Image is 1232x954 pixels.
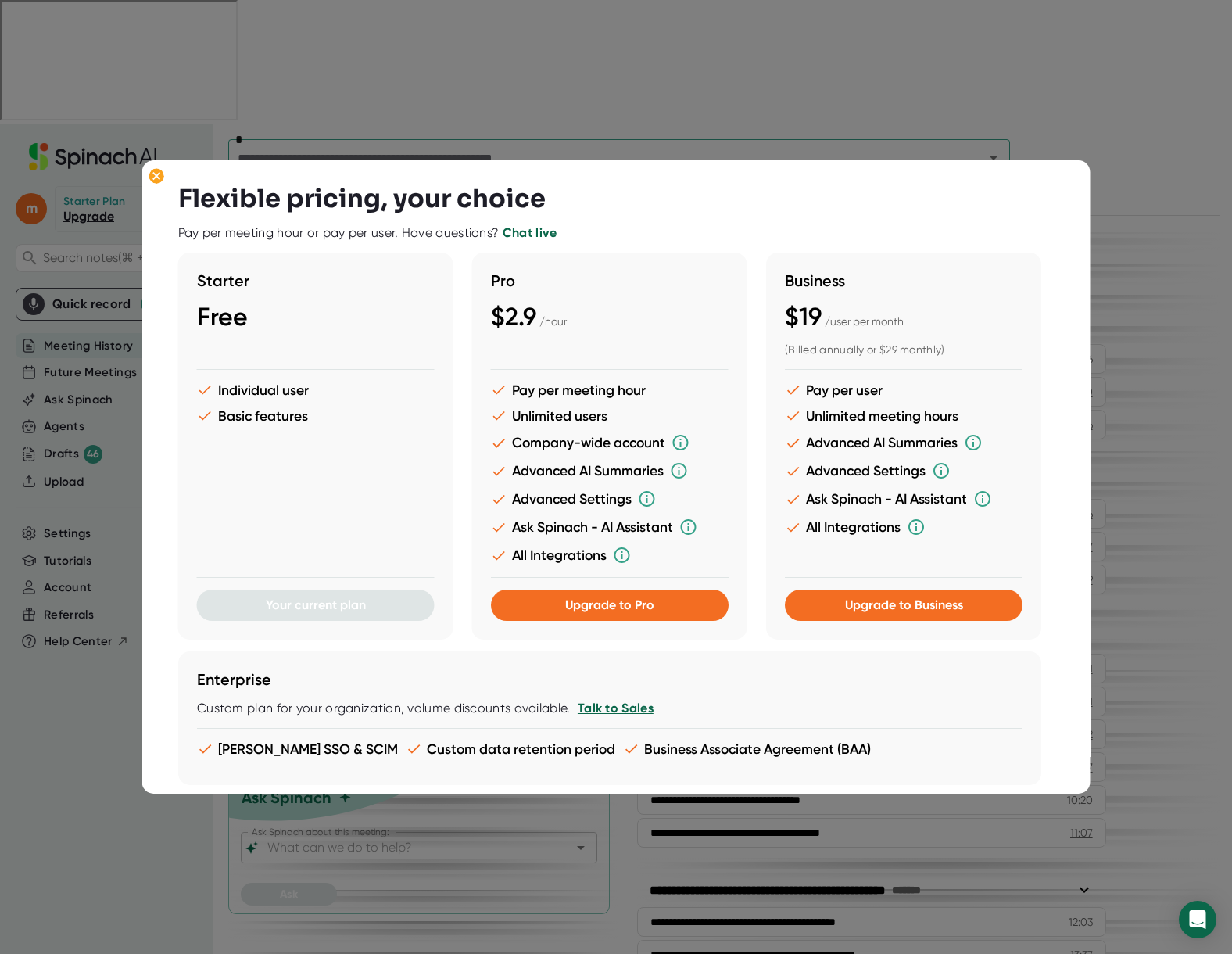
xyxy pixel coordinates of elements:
span: Upgrade to Business [844,597,962,612]
span: / user per month [825,315,904,328]
li: Business Associate Agreement (BAA) [623,741,871,757]
li: Ask Spinach - AI Assistant [785,490,1022,508]
li: All Integrations [491,546,729,565]
h3: Pro [491,271,729,290]
li: [PERSON_NAME] SSO & SCIM [197,741,398,757]
div: Open Intercom Messenger [1179,901,1216,938]
span: $19 [785,302,822,332]
span: Your current plan [266,597,366,612]
h3: Flexible pricing, your choice [178,184,546,213]
li: Unlimited meeting hours [785,407,1022,424]
h3: Business [785,271,1022,290]
li: Advanced Settings [785,461,1022,480]
li: Advanced AI Summaries [785,433,1022,452]
span: Free [197,302,248,332]
li: Custom data retention period [406,741,615,757]
button: Your current plan [197,590,435,621]
li: Individual user [197,382,435,398]
li: Pay per user [785,382,1022,398]
li: Company-wide account [491,433,729,452]
li: Advanced Settings [491,490,729,508]
li: Pay per meeting hour [491,382,729,398]
li: Basic features [197,407,435,424]
a: Chat live [503,225,557,240]
h3: Starter [197,271,435,290]
span: Upgrade to Pro [565,597,654,612]
li: Advanced AI Summaries [491,461,729,480]
div: (Billed annually or $29 monthly) [785,343,1022,357]
a: Talk to Sales [577,701,653,715]
div: Pay per meeting hour or pay per user. Have questions? [178,225,557,241]
button: Upgrade to Pro [491,590,729,621]
li: All Integrations [785,518,1022,536]
span: $2.9 [491,302,536,332]
span: / hour [539,315,567,328]
button: Upgrade to Business [785,590,1022,621]
li: Unlimited users [491,407,729,424]
li: Ask Spinach - AI Assistant [491,518,729,536]
div: Custom plan for your organization, volume discounts available. [197,701,1022,716]
h3: Enterprise [197,670,1022,689]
